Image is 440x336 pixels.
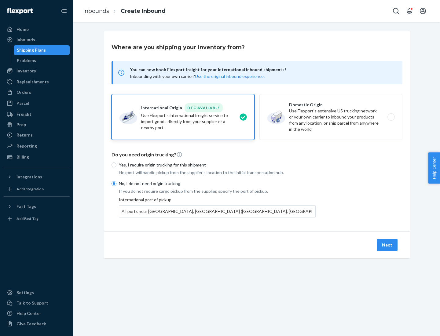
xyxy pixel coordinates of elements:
[130,66,395,73] span: You can now book Flexport freight for your international inbound shipments!
[4,141,70,151] a: Reporting
[4,87,70,97] a: Orders
[16,89,31,95] div: Orders
[16,68,36,74] div: Inventory
[16,310,41,316] div: Help Center
[119,188,316,194] p: If you do not require cargo pickup from the supplier, specify the port of pickup.
[4,98,70,108] a: Parcel
[83,8,109,14] a: Inbounds
[195,73,265,79] button: Use the original inbound experience.
[16,186,44,192] div: Add Integration
[112,181,116,186] input: No, I do not need origin trucking
[16,37,35,43] div: Inbounds
[16,132,33,138] div: Returns
[16,290,34,296] div: Settings
[16,122,26,128] div: Prep
[16,216,38,221] div: Add Fast Tag
[119,181,316,187] p: No, I do not need origin trucking
[4,35,70,45] a: Inbounds
[16,300,48,306] div: Talk to Support
[4,214,70,224] a: Add Fast Tag
[4,202,70,211] button: Fast Tags
[16,26,29,32] div: Home
[121,8,166,14] a: Create Inbound
[4,298,70,308] a: Talk to Support
[417,5,429,17] button: Open account menu
[16,203,36,210] div: Fast Tags
[4,77,70,87] a: Replenishments
[4,152,70,162] a: Billing
[16,111,31,117] div: Freight
[4,24,70,34] a: Home
[112,43,245,51] h3: Where are you shipping your inventory from?
[7,8,33,14] img: Flexport logo
[57,5,70,17] button: Close Navigation
[130,74,265,79] span: Inbounding with your own carrier?
[377,239,398,251] button: Next
[4,109,70,119] a: Freight
[390,5,402,17] button: Open Search Box
[16,321,46,327] div: Give Feedback
[4,130,70,140] a: Returns
[112,151,402,158] p: Do you need origin trucking?
[4,288,70,298] a: Settings
[16,79,49,85] div: Replenishments
[4,172,70,182] button: Integrations
[14,56,70,65] a: Problems
[16,174,42,180] div: Integrations
[119,162,316,168] p: Yes, I require origin trucking for this shipment
[4,184,70,194] a: Add Integration
[119,170,316,176] p: Flexport will handle pickup from the supplier's location to the initial transportation hub.
[16,154,29,160] div: Billing
[16,143,37,149] div: Reporting
[403,5,416,17] button: Open notifications
[16,100,29,106] div: Parcel
[4,309,70,318] a: Help Center
[112,163,116,167] input: Yes, I require origin trucking for this shipment
[4,319,70,329] button: Give Feedback
[17,57,36,64] div: Problems
[4,66,70,76] a: Inventory
[17,47,46,53] div: Shipping Plans
[14,45,70,55] a: Shipping Plans
[78,2,170,20] ol: breadcrumbs
[119,197,316,217] div: International port of pickup
[4,120,70,130] a: Prep
[428,152,440,184] button: Help Center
